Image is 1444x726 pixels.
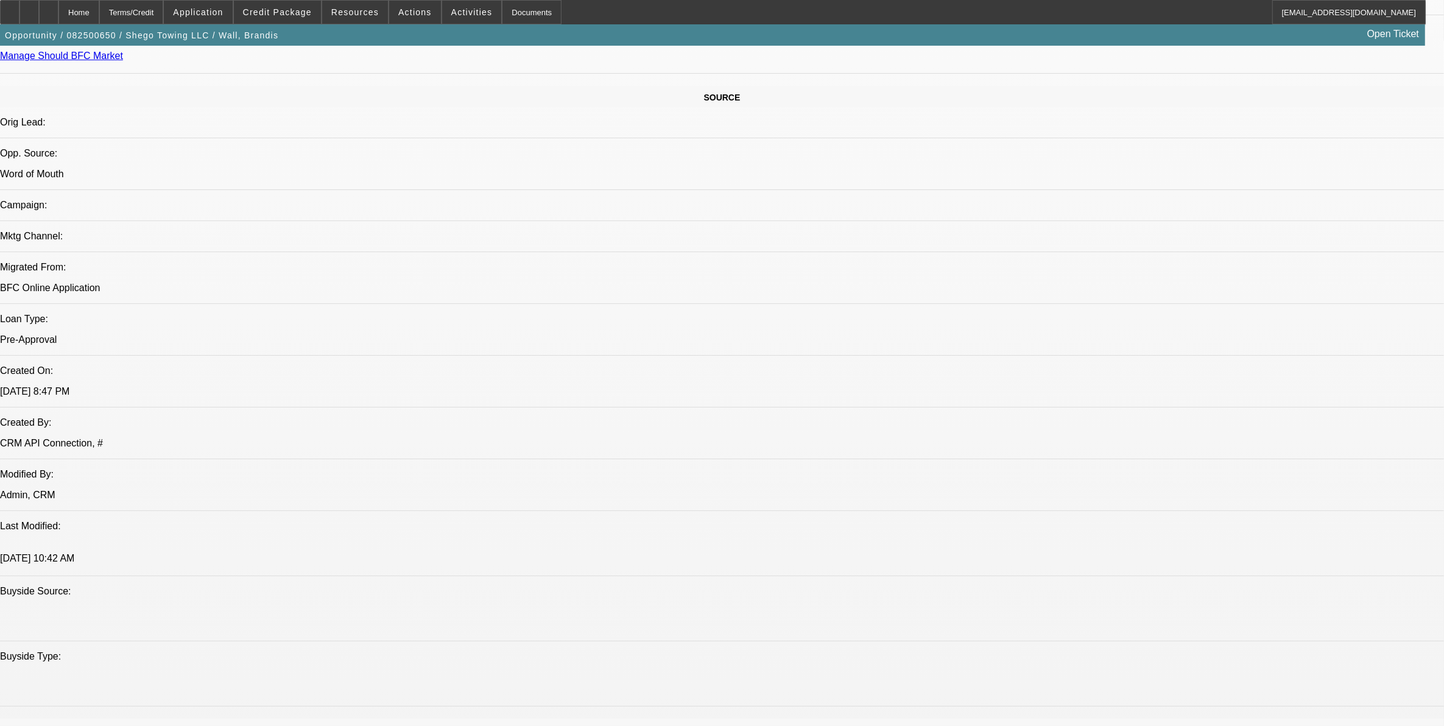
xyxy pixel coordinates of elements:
span: Resources [331,7,379,17]
button: Activities [442,1,502,24]
span: Activities [451,7,493,17]
span: SOURCE [704,93,741,102]
button: Application [164,1,232,24]
button: Resources [322,1,388,24]
span: Actions [398,7,432,17]
button: Credit Package [234,1,321,24]
span: Credit Package [243,7,312,17]
button: Actions [389,1,441,24]
a: Open Ticket [1362,24,1424,44]
span: Opportunity / 082500650 / Shego Towing LLC / Wall, Brandis [5,30,278,40]
span: Application [173,7,223,17]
